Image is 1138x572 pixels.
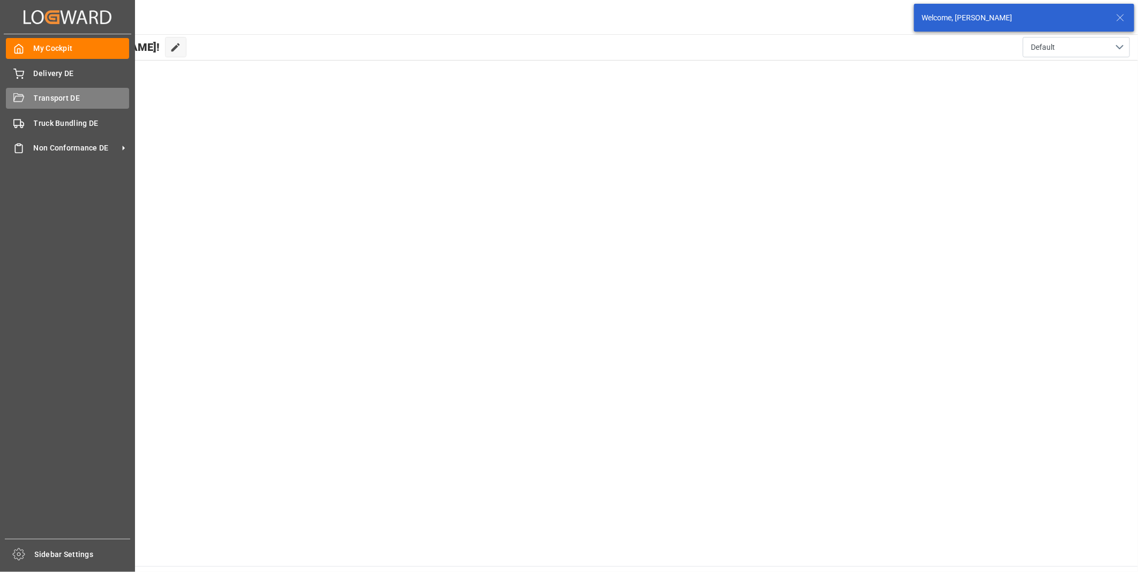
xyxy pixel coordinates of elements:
[922,12,1106,24] div: Welcome, [PERSON_NAME]
[34,43,130,54] span: My Cockpit
[35,549,131,560] span: Sidebar Settings
[1023,37,1130,57] button: open menu
[34,93,130,104] span: Transport DE
[6,88,129,109] a: Transport DE
[34,118,130,129] span: Truck Bundling DE
[34,142,118,154] span: Non Conformance DE
[1031,42,1055,53] span: Default
[6,112,129,133] a: Truck Bundling DE
[6,63,129,84] a: Delivery DE
[44,37,160,57] span: Hello [PERSON_NAME]!
[34,68,130,79] span: Delivery DE
[6,38,129,59] a: My Cockpit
